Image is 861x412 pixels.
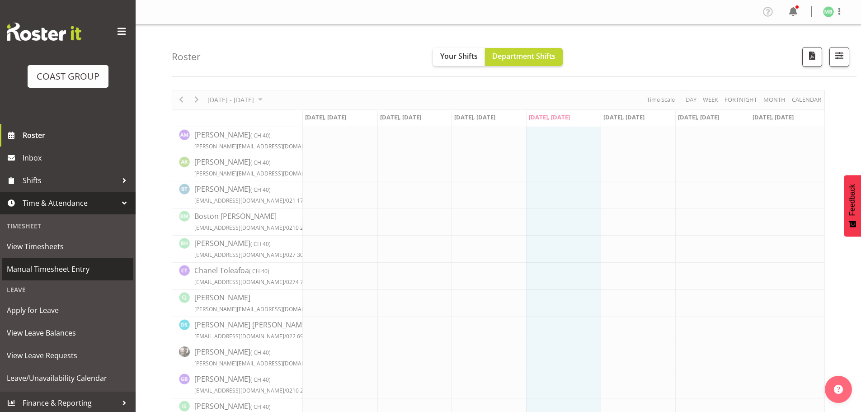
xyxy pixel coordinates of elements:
[7,240,129,253] span: View Timesheets
[2,258,133,280] a: Manual Timesheet Entry
[844,175,861,237] button: Feedback - Show survey
[2,299,133,322] a: Apply for Leave
[2,322,133,344] a: View Leave Balances
[823,6,834,17] img: mike-bullock1158.jpg
[23,128,131,142] span: Roster
[848,184,856,216] span: Feedback
[23,174,118,187] span: Shifts
[2,280,133,299] div: Leave
[7,349,129,362] span: View Leave Requests
[37,70,99,83] div: COAST GROUP
[7,262,129,276] span: Manual Timesheet Entry
[7,303,129,317] span: Apply for Leave
[492,51,555,61] span: Department Shifts
[23,396,118,410] span: Finance & Reporting
[23,196,118,210] span: Time & Attendance
[829,47,849,67] button: Filter Shifts
[7,23,81,41] img: Rosterit website logo
[7,326,129,340] span: View Leave Balances
[485,48,563,66] button: Department Shifts
[802,47,822,67] button: Download a PDF of the roster according to the set date range.
[433,48,485,66] button: Your Shifts
[23,151,131,165] span: Inbox
[2,367,133,389] a: Leave/Unavailability Calendar
[2,344,133,367] a: View Leave Requests
[834,385,843,394] img: help-xxl-2.png
[2,235,133,258] a: View Timesheets
[172,52,201,62] h4: Roster
[7,371,129,385] span: Leave/Unavailability Calendar
[2,217,133,235] div: Timesheet
[440,51,478,61] span: Your Shifts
